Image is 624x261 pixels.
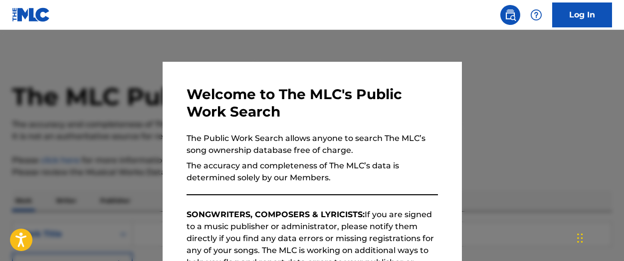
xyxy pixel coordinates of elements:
[530,9,542,21] img: help
[574,213,624,261] div: チャットウィジェット
[187,86,438,121] h3: Welcome to The MLC's Public Work Search
[187,210,365,219] strong: SONGWRITERS, COMPOSERS & LYRICISTS:
[187,160,438,184] p: The accuracy and completeness of The MLC’s data is determined solely by our Members.
[12,7,50,22] img: MLC Logo
[552,2,612,27] a: Log In
[526,5,546,25] div: Help
[504,9,516,21] img: search
[500,5,520,25] a: Public Search
[187,132,438,156] p: The Public Work Search allows anyone to search The MLC’s song ownership database free of charge.
[577,223,583,253] div: ドラッグ
[574,213,624,261] iframe: Chat Widget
